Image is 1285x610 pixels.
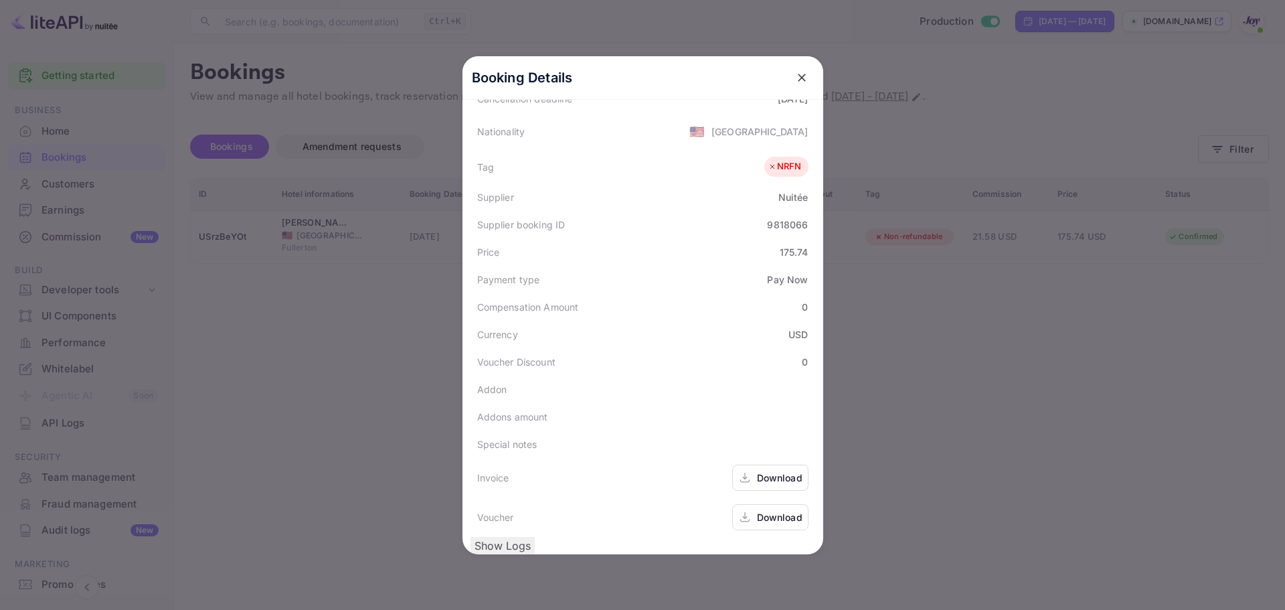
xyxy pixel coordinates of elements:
[477,471,509,485] div: Invoice
[780,245,808,259] div: 175.74
[757,471,802,485] div: Download
[477,327,518,341] div: Currency
[477,437,537,451] div: Special notes
[477,125,525,139] div: Nationality
[768,160,802,173] div: NRFN
[711,125,808,139] div: [GEOGRAPHIC_DATA]
[757,510,802,524] div: Download
[477,218,566,232] div: Supplier booking ID
[802,355,808,369] div: 0
[477,410,548,424] div: Addons amount
[778,190,808,204] div: Nuitée
[477,382,507,396] div: Addon
[767,273,808,287] div: Pay Now
[477,273,540,287] div: Payment type
[477,245,500,259] div: Price
[477,190,514,204] div: Supplier
[477,160,494,174] div: Tag
[477,300,579,314] div: Compensation Amount
[767,218,808,232] div: 9818066
[472,68,573,88] p: Booking Details
[470,537,535,554] button: Show Logs
[790,66,814,90] button: close
[788,327,808,341] div: USD
[477,355,555,369] div: Voucher Discount
[802,300,808,314] div: 0
[689,119,705,143] span: United States
[477,510,514,524] div: Voucher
